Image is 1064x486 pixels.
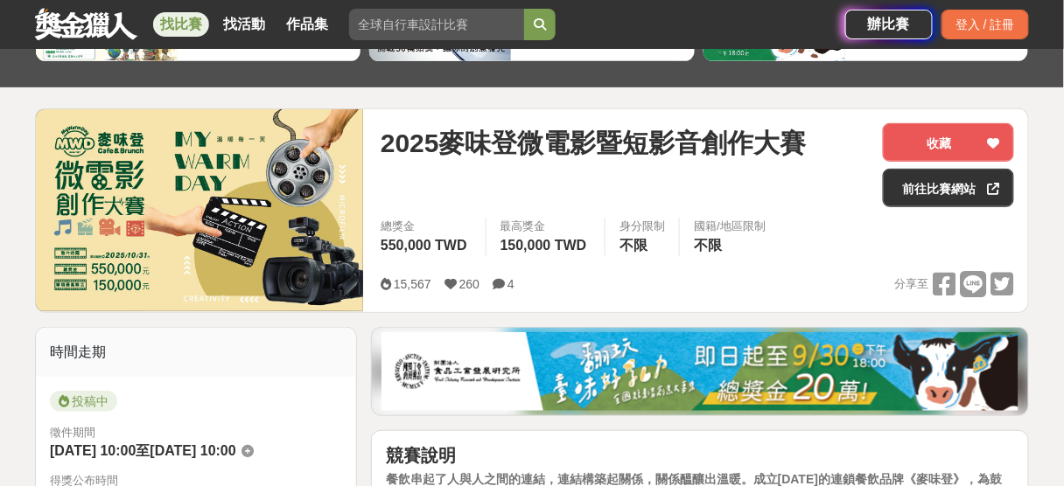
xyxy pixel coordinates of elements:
[500,218,591,235] span: 最高獎金
[500,238,587,253] span: 150,000 TWD
[381,238,467,253] span: 550,000 TWD
[394,277,431,291] span: 15,567
[153,12,209,37] a: 找比賽
[36,328,356,377] div: 時間走期
[36,109,363,311] img: Cover Image
[694,238,722,253] span: 不限
[50,426,95,439] span: 徵件期間
[381,332,1018,411] img: 1c81a89c-c1b3-4fd6-9c6e-7d29d79abef5.jpg
[845,10,933,39] a: 辦比賽
[459,277,479,291] span: 260
[136,443,150,458] span: 至
[883,123,1014,162] button: 收藏
[150,443,235,458] span: [DATE] 10:00
[694,218,766,235] div: 國籍/地區限制
[279,12,335,37] a: 作品集
[507,277,514,291] span: 4
[381,218,472,235] span: 總獎金
[883,169,1014,207] a: 前往比賽網站
[895,271,929,297] span: 分享至
[386,446,456,465] strong: 競賽說明
[349,9,524,40] input: 全球自行車設計比賽
[216,12,272,37] a: 找活動
[619,218,665,235] div: 身分限制
[619,238,647,253] span: 不限
[50,391,117,412] span: 投稿中
[381,123,807,163] span: 2025麥味登微電影暨短影音創作大賽
[941,10,1029,39] div: 登入 / 註冊
[50,443,136,458] span: [DATE] 10:00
